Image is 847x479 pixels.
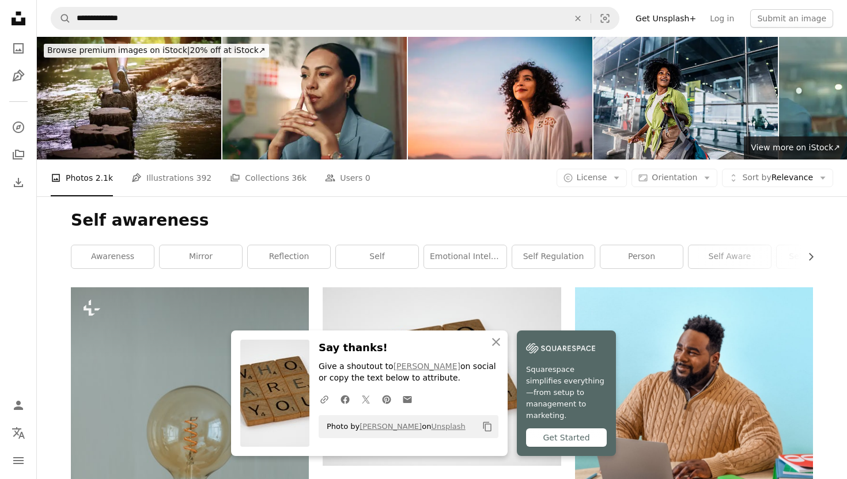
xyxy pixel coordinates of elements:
[744,136,847,159] a: View more on iStock↗
[7,116,30,139] a: Explore
[325,159,370,196] a: Users 0
[722,169,833,187] button: Sort byRelevance
[335,387,356,410] a: Share on Facebook
[703,9,741,28] a: Log in
[196,172,212,184] span: 392
[7,421,30,444] button: Language
[321,417,466,436] span: Photo by on
[7,64,30,88] a: Illustrations
[51,7,619,30] form: Find visuals sitewide
[394,362,460,371] a: [PERSON_NAME]
[593,37,778,159] img: Mid adult woman using mobile phone and looking around on a airport
[336,245,418,268] a: self
[591,7,619,29] button: Visual search
[632,169,717,187] button: Orientation
[7,171,30,194] a: Download History
[160,245,242,268] a: mirror
[71,210,813,231] h1: Self awareness
[397,387,418,410] a: Share over email
[37,37,276,64] a: Browse premium images on iStock|20% off at iStock↗
[376,387,397,410] a: Share on Pinterest
[800,245,813,268] button: scroll list to the right
[319,361,498,384] p: Give a shoutout to on social or copy the text below to attribute.
[230,159,307,196] a: Collections 36k
[7,394,30,417] a: Log in / Sign up
[517,330,616,456] a: Squarespace simplifies everything—from setup to management to marketing.Get Started
[248,245,330,268] a: reflection
[689,245,771,268] a: self aware
[565,7,591,29] button: Clear
[424,245,506,268] a: emotional intelligence
[7,37,30,60] a: Photos
[742,173,771,182] span: Sort by
[600,245,683,268] a: person
[652,173,697,182] span: Orientation
[577,173,607,182] span: License
[512,245,595,268] a: self regulation
[222,37,407,159] img: Night, office and business woman thinking, planning and reading solution, research or project ide...
[47,45,266,55] span: 20% off at iStock ↗
[71,245,154,268] a: awareness
[742,172,813,184] span: Relevance
[751,143,840,152] span: View more on iStock ↗
[526,428,607,447] div: Get Started
[71,461,309,471] a: a person holding a light bulb in their hand
[323,287,561,466] img: brown wooden puzzle game board
[51,7,71,29] button: Search Unsplash
[319,340,498,356] h3: Say thanks!
[365,172,370,184] span: 0
[356,387,376,410] a: Share on Twitter
[7,449,30,472] button: Menu
[431,422,465,431] a: Unsplash
[526,364,607,421] span: Squarespace simplifies everything—from setup to management to marketing.
[478,417,497,436] button: Copy to clipboard
[47,45,190,55] span: Browse premium images on iStock |
[37,37,221,159] img: Adult making steps over stumps across river streams. Concepts and ideas for making small steps to...
[629,9,703,28] a: Get Unsplash+
[557,169,627,187] button: License
[408,37,592,159] img: Young woman looking at view contemplating outdoors
[526,340,595,357] img: file-1747939142011-51e5cc87e3c9
[750,9,833,28] button: Submit an image
[360,422,422,431] a: [PERSON_NAME]
[7,143,30,166] a: Collections
[131,159,211,196] a: Illustrations 392
[292,172,307,184] span: 36k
